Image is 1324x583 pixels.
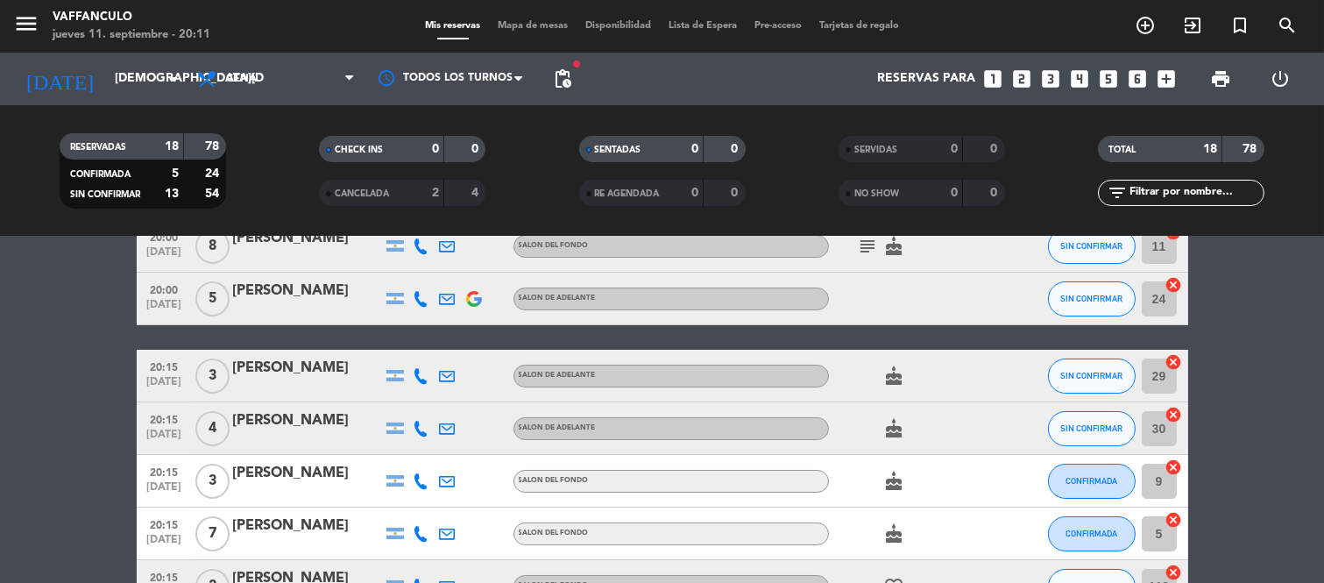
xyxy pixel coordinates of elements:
[1107,182,1128,203] i: filter_list
[877,72,975,86] span: Reservas para
[1165,276,1183,294] i: cancel
[233,409,382,432] div: [PERSON_NAME]
[1108,146,1136,154] span: TOTAL
[13,60,106,98] i: [DATE]
[1010,68,1033,90] i: looks_two
[884,418,905,439] i: cake
[1135,15,1156,36] i: add_circle_outline
[811,21,908,31] span: Tarjetas de regalo
[1277,15,1298,36] i: search
[854,189,899,198] span: NO SHOW
[195,516,230,551] span: 7
[1243,143,1260,155] strong: 78
[595,189,660,198] span: RE AGENDADA
[1128,183,1264,203] input: Filtrar por nombre...
[195,411,230,446] span: 4
[195,229,230,264] span: 8
[571,59,582,69] span: fiber_manual_record
[172,167,179,180] strong: 5
[1048,411,1136,446] button: SIN CONFIRMAR
[1066,476,1117,486] span: CONFIRMADA
[746,21,811,31] span: Pre-acceso
[143,461,187,481] span: 20:15
[471,187,482,199] strong: 4
[143,299,187,319] span: [DATE]
[854,146,897,154] span: SERVIDAS
[731,143,741,155] strong: 0
[660,21,746,31] span: Lista de Espera
[70,170,131,179] span: CONFIRMADA
[233,357,382,380] div: [PERSON_NAME]
[471,143,482,155] strong: 0
[163,68,184,89] i: arrow_drop_down
[143,246,187,267] span: [DATE]
[731,187,741,199] strong: 0
[1048,516,1136,551] button: CONFIRMADA
[1165,353,1183,371] i: cancel
[205,140,223,153] strong: 78
[70,143,126,152] span: RESERVADAS
[143,514,187,534] span: 20:15
[1068,68,1091,90] i: looks_4
[691,143,698,155] strong: 0
[1048,281,1136,316] button: SIN CONFIRMAR
[1048,359,1136,394] button: SIN CONFIRMAR
[519,424,596,431] span: SALON DE ADELANTE
[519,242,589,249] span: SALON DEL FONDO
[519,295,596,302] span: SALON DE ADELANTE
[1060,371,1122,380] span: SIN CONFIRMAR
[233,462,382,485] div: [PERSON_NAME]
[519,530,589,537] span: SALON DEL FONDO
[165,140,179,153] strong: 18
[233,280,382,302] div: [PERSON_NAME]
[53,9,210,26] div: Vaffanculo
[1165,406,1183,423] i: cancel
[143,376,187,396] span: [DATE]
[432,143,439,155] strong: 0
[143,279,187,299] span: 20:00
[195,359,230,394] span: 3
[70,190,140,199] span: SIN CONFIRMAR
[1271,68,1292,89] i: power_settings_new
[884,471,905,492] i: cake
[577,21,660,31] span: Disponibilidad
[1060,294,1122,303] span: SIN CONFIRMAR
[143,481,187,501] span: [DATE]
[595,146,641,154] span: SENTADAS
[416,21,489,31] span: Mis reservas
[1048,229,1136,264] button: SIN CONFIRMAR
[143,534,187,554] span: [DATE]
[143,409,187,429] span: 20:15
[13,11,39,43] button: menu
[165,188,179,200] strong: 13
[233,515,382,537] div: [PERSON_NAME]
[335,189,389,198] span: CANCELADA
[1210,68,1231,89] span: print
[1165,459,1183,476] i: cancel
[519,372,596,379] span: SALON DE ADELANTE
[1097,68,1120,90] i: looks_5
[205,167,223,180] strong: 24
[489,21,577,31] span: Mapa de mesas
[981,68,1004,90] i: looks_one
[466,291,482,307] img: google-logo.png
[205,188,223,200] strong: 54
[884,523,905,544] i: cake
[1060,423,1122,433] span: SIN CONFIRMAR
[1066,529,1117,538] span: CONFIRMADA
[1165,511,1183,529] i: cancel
[143,226,187,246] span: 20:00
[858,236,879,257] i: subject
[195,281,230,316] span: 5
[951,143,958,155] strong: 0
[1229,15,1250,36] i: turned_in_not
[552,68,573,89] span: pending_actions
[1039,68,1062,90] i: looks_3
[1048,464,1136,499] button: CONFIRMADA
[691,187,698,199] strong: 0
[1165,564,1183,581] i: cancel
[519,477,589,484] span: SALON DEL FONDO
[990,143,1001,155] strong: 0
[143,429,187,449] span: [DATE]
[990,187,1001,199] strong: 0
